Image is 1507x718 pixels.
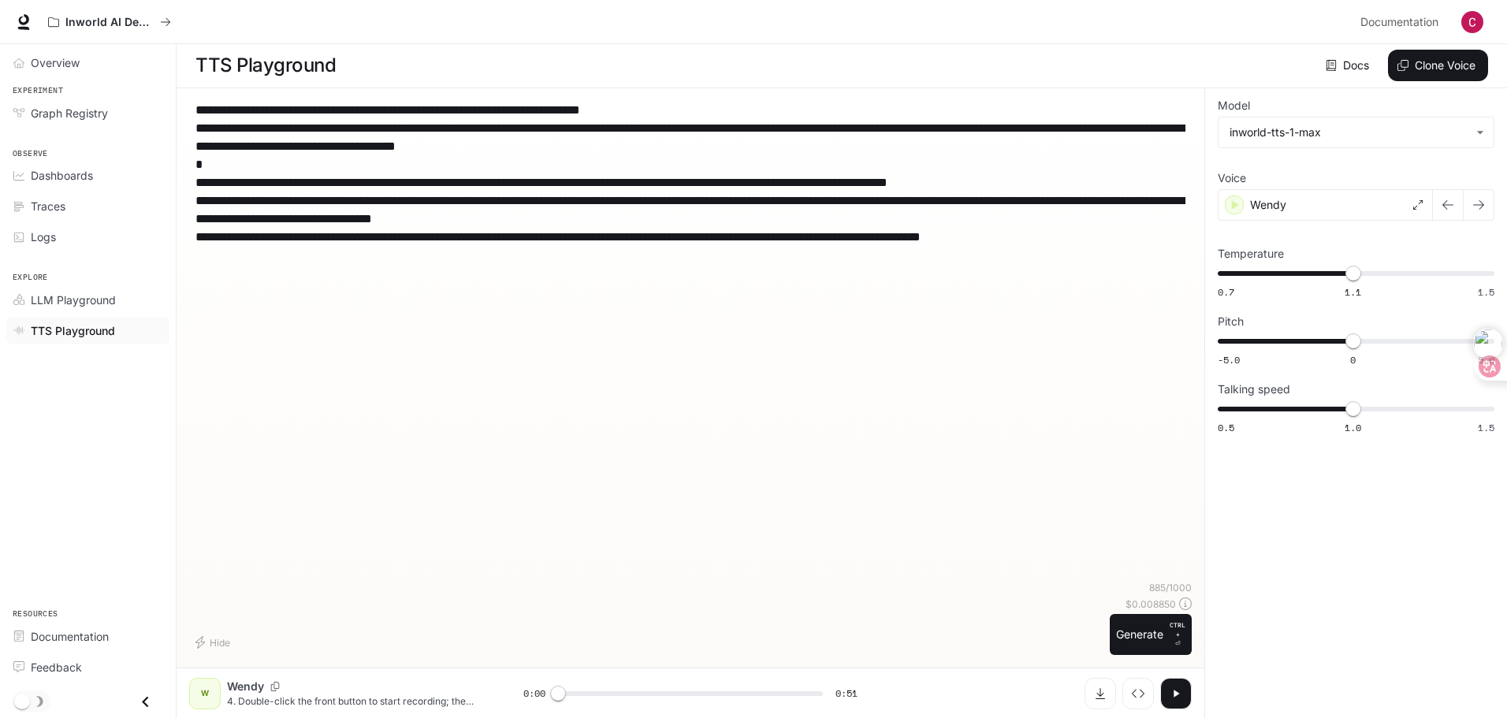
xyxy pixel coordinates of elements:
span: Documentation [31,628,109,645]
span: 0 [1350,353,1356,366]
button: Download audio [1085,678,1116,709]
p: Wendy [1250,197,1286,213]
span: -5.0 [1218,353,1240,366]
button: Hide [189,630,240,655]
a: Overview [6,49,169,76]
p: Voice [1218,173,1246,184]
a: Documentation [1354,6,1450,38]
span: 1.5 [1478,421,1494,434]
span: Dashboards [31,167,93,184]
p: Model [1218,100,1250,111]
button: User avatar [1457,6,1488,38]
span: Overview [31,54,80,71]
button: Copy Voice ID [264,682,286,691]
span: 1.1 [1345,285,1361,299]
div: inworld-tts-1-max [1219,117,1494,147]
div: W [192,681,218,706]
a: Graph Registry [6,99,169,127]
span: 1.5 [1478,285,1494,299]
button: Inspect [1122,678,1154,709]
p: 4. Double-click the front button to start recording; the light on the left side of the glasses wi... [227,694,486,708]
span: LLM Playground [31,292,116,308]
a: TTS Playground [6,317,169,344]
span: Dark mode toggle [14,692,30,709]
span: 0.7 [1218,285,1234,299]
p: Temperature [1218,248,1284,259]
p: Talking speed [1218,384,1290,395]
p: ⏎ [1170,620,1185,649]
p: Wendy [227,679,264,694]
span: Graph Registry [31,105,108,121]
button: All workspaces [41,6,178,38]
a: Documentation [6,623,169,650]
span: 0:51 [835,686,858,701]
div: inworld-tts-1-max [1230,125,1468,140]
button: Close drawer [128,686,163,718]
a: Feedback [6,653,169,681]
button: GenerateCTRL +⏎ [1110,614,1192,655]
span: 0:00 [523,686,545,701]
p: $ 0.008850 [1126,597,1176,611]
span: Traces [31,198,65,214]
a: Docs [1323,50,1375,81]
h1: TTS Playground [195,50,336,81]
span: 1.0 [1345,421,1361,434]
p: Pitch [1218,316,1244,327]
p: CTRL + [1170,620,1185,639]
a: Dashboards [6,162,169,189]
p: 885 / 1000 [1149,581,1192,594]
span: Feedback [31,659,82,675]
p: Inworld AI Demos [65,16,154,29]
span: 0.5 [1218,421,1234,434]
button: Clone Voice [1388,50,1488,81]
a: LLM Playground [6,286,169,314]
span: Logs [31,229,56,245]
a: Logs [6,223,169,251]
img: User avatar [1461,11,1483,33]
a: Traces [6,192,169,220]
span: TTS Playground [31,322,115,339]
span: Documentation [1360,13,1438,32]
